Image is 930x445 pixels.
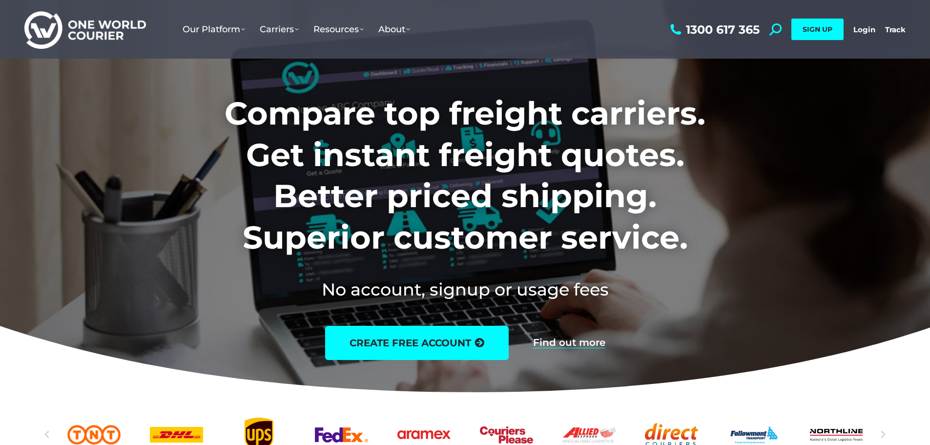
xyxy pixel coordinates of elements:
img: One World Courier [24,10,146,49]
a: 1300 617 365 [668,23,760,36]
a: Resources [306,14,371,44]
a: Track [885,25,906,34]
a: Login [853,25,875,34]
a: Carriers [252,14,306,44]
span: Our Platform [183,24,245,35]
span: About [378,24,410,35]
span: SIGN UP [803,25,832,34]
a: create free account [325,326,509,360]
a: SIGN UP [791,19,844,40]
span: Carriers [260,24,299,35]
h1: Compare top freight carriers. Get instant freight quotes. Better priced shipping. Superior custom... [160,93,770,258]
a: About [371,14,417,44]
span: Resources [313,24,364,35]
a: Find out more [533,338,605,348]
h2: No account, signup or usage fees [160,277,770,301]
a: Our Platform [175,14,252,44]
